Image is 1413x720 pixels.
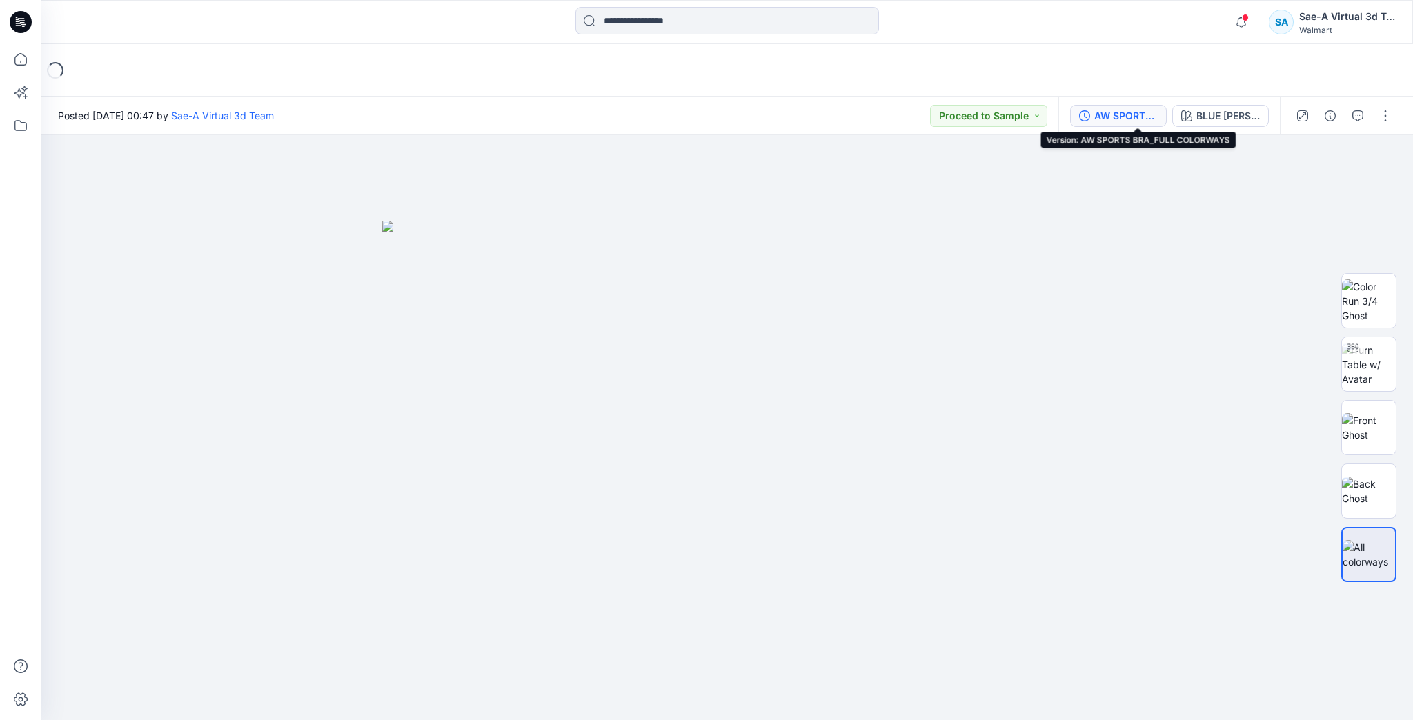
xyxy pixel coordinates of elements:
[1094,108,1158,123] div: AW SPORTS BRA_FULL COLORWAYS
[1319,105,1341,127] button: Details
[1342,343,1396,386] img: Turn Table w/ Avatar
[1342,279,1396,323] img: Color Run 3/4 Ghost
[1342,413,1396,442] img: Front Ghost
[1299,25,1396,35] div: Walmart
[58,108,274,123] span: Posted [DATE] 00:47 by
[382,221,1072,720] img: eyJhbGciOiJIUzI1NiIsImtpZCI6IjAiLCJzbHQiOiJzZXMiLCJ0eXAiOiJKV1QifQ.eyJkYXRhIjp7InR5cGUiOiJzdG9yYW...
[1342,477,1396,506] img: Back Ghost
[1070,105,1167,127] button: AW SPORTS BRA_FULL COLORWAYS
[1172,105,1269,127] button: BLUE [PERSON_NAME]
[1269,10,1294,34] div: SA
[171,110,274,121] a: Sae-A Virtual 3d Team
[1343,540,1395,569] img: All colorways
[1196,108,1260,123] div: BLUE [PERSON_NAME]
[1299,8,1396,25] div: Sae-A Virtual 3d Team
